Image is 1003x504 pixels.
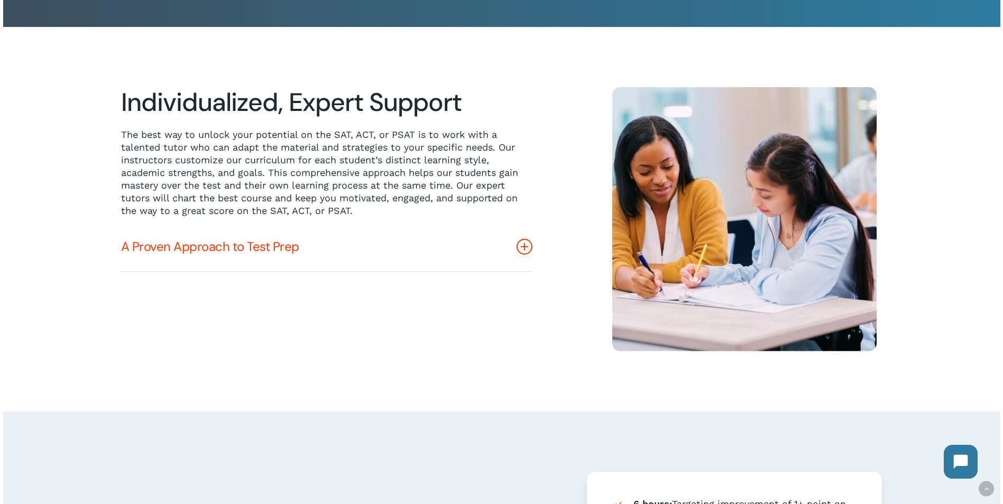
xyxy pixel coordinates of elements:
[612,87,877,351] img: 1 on 1 14
[121,222,532,271] a: A Proven Approach to Test Prep
[121,87,532,118] h2: Individualized, Expert Support
[933,434,988,489] iframe: Chatbot
[121,128,532,217] p: The best way to unlock your potential on the SAT, ACT, or PSAT is to work with a talented tutor w...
